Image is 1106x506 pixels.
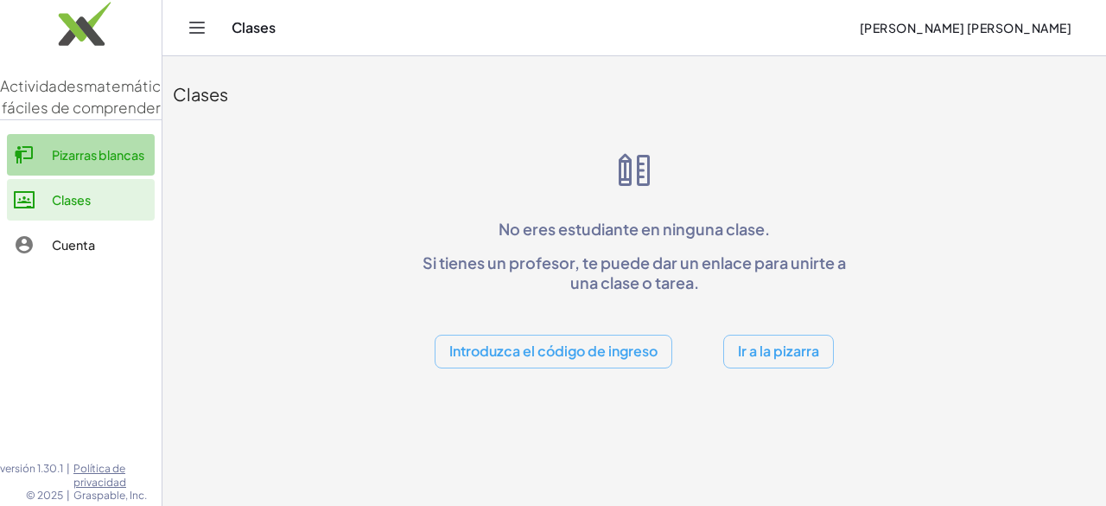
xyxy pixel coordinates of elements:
[183,14,211,42] button: Cambiar navegación
[7,179,155,221] a: Clases
[845,12,1085,43] button: [PERSON_NAME] [PERSON_NAME]
[2,76,178,118] font: matemáticas fáciles de comprender
[26,489,63,502] font: © 2025
[423,253,846,292] font: Si tienes un profesor, te puede dar un enlace para unirte a una clase o tarea.
[67,489,70,502] font: |
[73,462,126,489] font: Política de privacidad
[67,462,70,475] font: |
[7,134,155,176] a: Pizarras blancas
[738,342,819,360] font: Ir a la pizarra
[7,224,155,266] a: Cuenta
[723,335,834,368] button: Ir a la pizarra
[52,147,144,163] font: Pizarras blancas
[860,20,1071,35] font: [PERSON_NAME] [PERSON_NAME]
[173,83,228,105] font: Clases
[499,219,770,239] font: No eres estudiante en ninguna clase.
[73,462,162,489] a: Política de privacidad
[52,237,95,253] font: Cuenta
[73,489,147,502] font: Graspable, Inc.
[52,192,91,208] font: Clases
[449,342,658,360] font: Introduzca el código de ingreso
[435,335,672,368] button: Introduzca el código de ingreso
